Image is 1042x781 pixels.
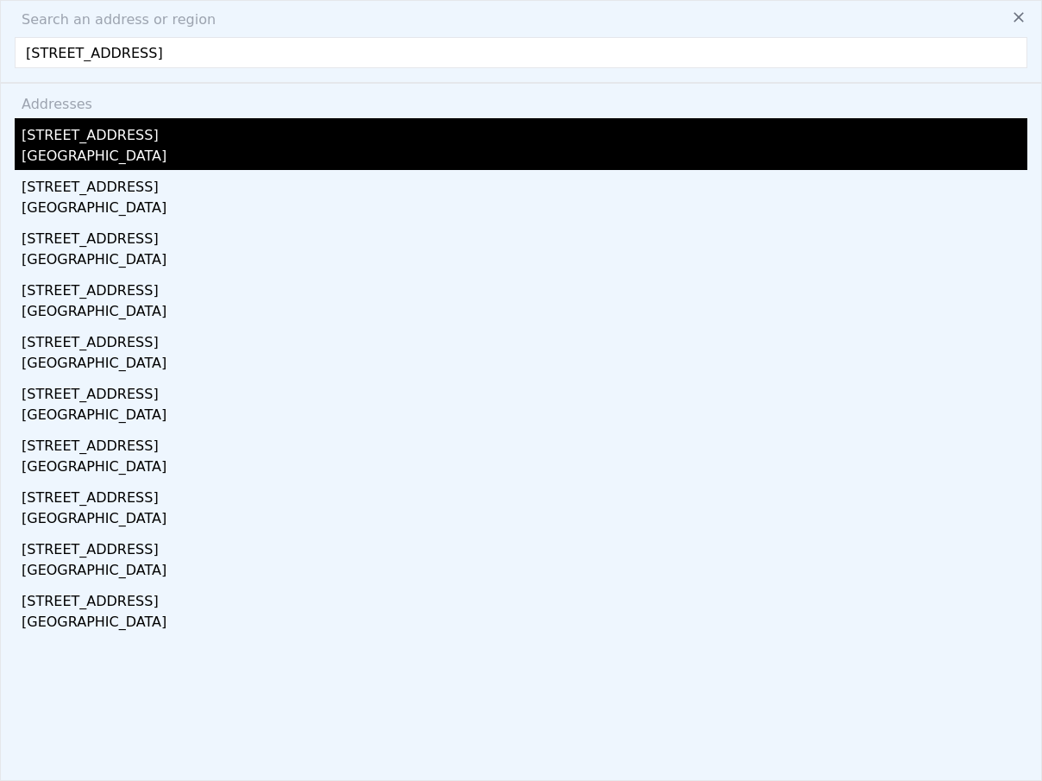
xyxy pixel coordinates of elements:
[22,612,1027,636] div: [GEOGRAPHIC_DATA]
[22,532,1027,560] div: [STREET_ADDRESS]
[22,146,1027,170] div: [GEOGRAPHIC_DATA]
[22,325,1027,353] div: [STREET_ADDRESS]
[22,457,1027,481] div: [GEOGRAPHIC_DATA]
[22,405,1027,429] div: [GEOGRAPHIC_DATA]
[22,377,1027,405] div: [STREET_ADDRESS]
[22,170,1027,198] div: [STREET_ADDRESS]
[22,584,1027,612] div: [STREET_ADDRESS]
[22,560,1027,584] div: [GEOGRAPHIC_DATA]
[22,508,1027,532] div: [GEOGRAPHIC_DATA]
[22,274,1027,301] div: [STREET_ADDRESS]
[22,118,1027,146] div: [STREET_ADDRESS]
[15,84,1027,118] div: Addresses
[22,353,1027,377] div: [GEOGRAPHIC_DATA]
[22,249,1027,274] div: [GEOGRAPHIC_DATA]
[22,222,1027,249] div: [STREET_ADDRESS]
[22,198,1027,222] div: [GEOGRAPHIC_DATA]
[22,429,1027,457] div: [STREET_ADDRESS]
[22,301,1027,325] div: [GEOGRAPHIC_DATA]
[22,481,1027,508] div: [STREET_ADDRESS]
[8,9,216,30] span: Search an address or region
